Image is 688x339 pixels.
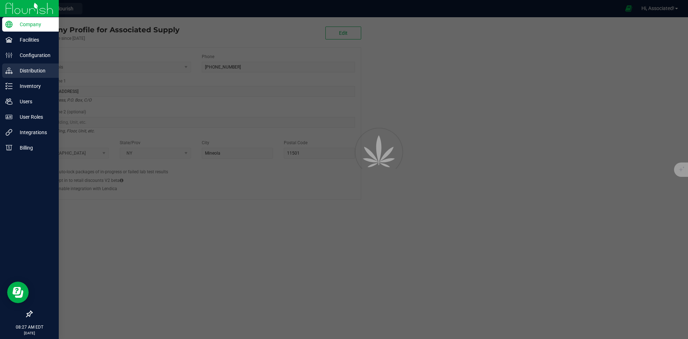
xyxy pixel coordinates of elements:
[13,143,56,152] p: Billing
[5,83,13,90] inline-svg: Inventory
[13,66,56,75] p: Distribution
[13,36,56,44] p: Facilities
[13,97,56,106] p: Users
[5,67,13,74] inline-svg: Distribution
[13,113,56,121] p: User Roles
[13,51,56,60] p: Configuration
[3,330,56,336] p: [DATE]
[13,128,56,137] p: Integrations
[7,282,29,303] iframe: Resource center
[5,21,13,28] inline-svg: Company
[5,113,13,121] inline-svg: User Roles
[5,98,13,105] inline-svg: Users
[13,82,56,90] p: Inventory
[5,144,13,151] inline-svg: Billing
[13,20,56,29] p: Company
[5,129,13,136] inline-svg: Integrations
[5,36,13,43] inline-svg: Facilities
[3,324,56,330] p: 08:27 AM EDT
[5,52,13,59] inline-svg: Configuration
